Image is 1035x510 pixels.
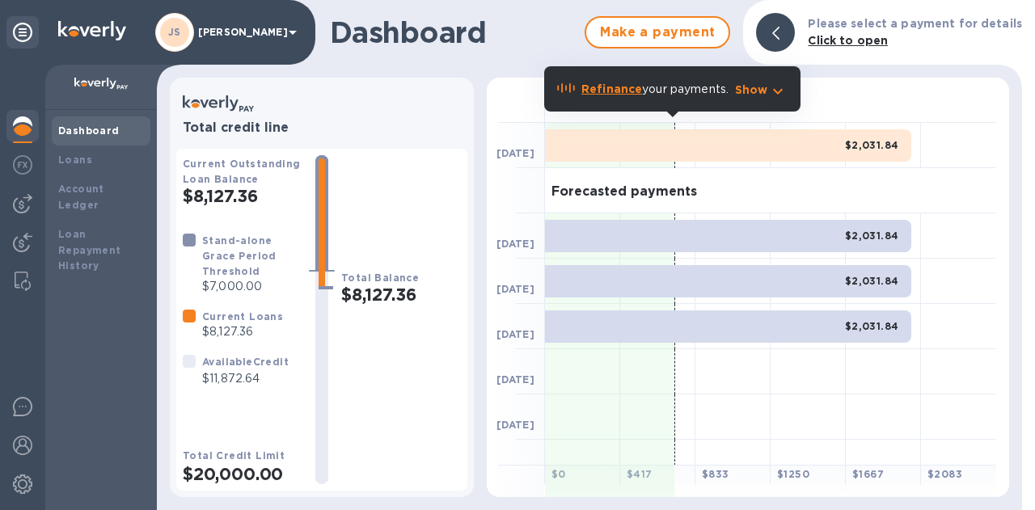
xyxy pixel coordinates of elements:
[183,158,301,185] b: Current Outstanding Loan Balance
[168,26,181,38] b: JS
[183,449,285,462] b: Total Credit Limit
[341,285,461,305] h2: $8,127.36
[202,323,283,340] p: $8,127.36
[330,15,577,49] h1: Dashboard
[702,468,729,480] b: $ 833
[585,16,730,48] button: Make a payment
[341,272,419,284] b: Total Balance
[845,139,899,151] b: $2,031.84
[496,238,534,250] b: [DATE]
[58,228,121,272] b: Loan Repayment History
[183,186,302,206] h2: $8,127.36
[852,468,884,480] b: $ 1667
[183,464,302,484] h2: $20,000.00
[6,16,39,48] div: Unpin categories
[202,278,302,295] p: $7,000.00
[58,183,104,211] b: Account Ledger
[845,230,899,242] b: $2,031.84
[496,419,534,431] b: [DATE]
[198,27,279,38] p: [PERSON_NAME]
[496,373,534,386] b: [DATE]
[808,17,1022,30] b: Please select a payment for details
[581,81,729,98] p: your payments.
[183,120,461,136] h3: Total credit line
[927,468,962,480] b: $ 2083
[496,328,534,340] b: [DATE]
[845,275,899,287] b: $2,031.84
[202,234,277,277] b: Stand-alone Grace Period Threshold
[58,154,92,166] b: Loans
[845,320,899,332] b: $2,031.84
[735,82,768,98] p: Show
[496,147,534,159] b: [DATE]
[599,23,716,42] span: Make a payment
[808,34,888,47] b: Click to open
[735,82,788,98] button: Show
[13,155,32,175] img: Foreign exchange
[58,124,120,137] b: Dashboard
[202,356,289,368] b: Available Credit
[202,370,289,387] p: $11,872.64
[58,21,126,40] img: Logo
[551,184,697,200] h3: Forecasted payments
[581,82,642,95] b: Refinance
[202,310,283,322] b: Current Loans
[777,468,809,480] b: $ 1250
[496,283,534,295] b: [DATE]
